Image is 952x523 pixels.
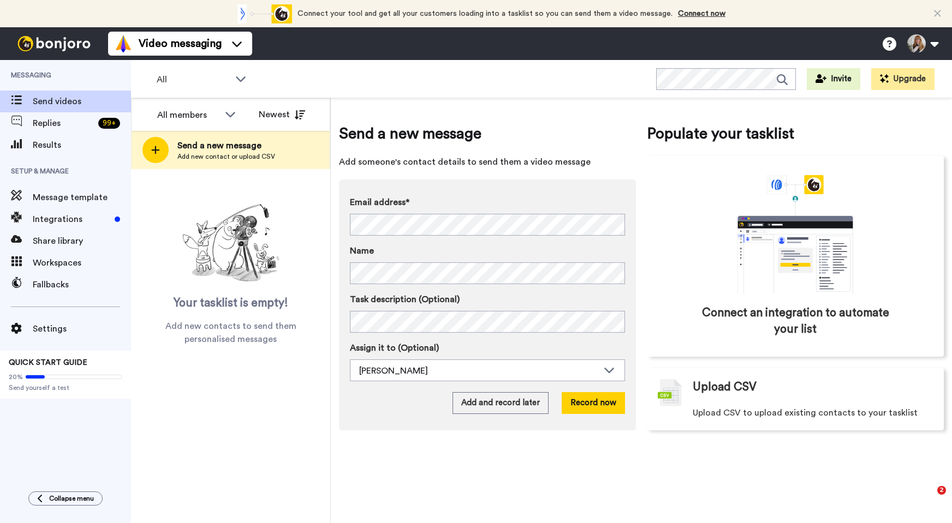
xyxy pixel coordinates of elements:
[453,392,549,414] button: Add and record later
[33,117,94,130] span: Replies
[915,486,941,512] iframe: Intercom live chat
[49,494,94,503] span: Collapse menu
[28,491,103,506] button: Collapse menu
[177,139,275,152] span: Send a new message
[232,4,292,23] div: animation
[33,191,131,204] span: Message template
[562,392,625,414] button: Record now
[693,379,757,395] span: Upload CSV
[98,118,120,129] div: 99 +
[693,406,918,419] span: Upload CSV to upload existing contacts to your tasklist
[115,35,132,52] img: vm-color.svg
[350,341,625,354] label: Assign it to (Optional)
[339,123,636,145] span: Send a new message
[350,196,625,209] label: Email address*
[9,383,122,392] span: Send yourself a test
[33,139,131,152] span: Results
[693,305,897,338] span: Connect an integration to automate your list
[251,104,313,125] button: Newest
[658,379,682,406] img: csv-grey.png
[359,364,598,377] div: [PERSON_NAME]
[157,73,230,86] span: All
[9,359,87,366] span: QUICK START GUIDE
[176,200,285,287] img: ready-set-action.png
[9,372,23,381] span: 20%
[807,68,860,90] button: Invite
[33,235,131,248] span: Share library
[713,175,877,294] div: animation
[871,68,935,90] button: Upgrade
[139,36,222,51] span: Video messaging
[174,295,288,311] span: Your tasklist is empty!
[647,123,944,145] span: Populate your tasklist
[678,10,725,17] a: Connect now
[937,486,946,495] span: 2
[33,256,131,269] span: Workspaces
[339,155,636,169] span: Add someone's contact details to send them a video message
[297,10,673,17] span: Connect your tool and get all your customers loading into a tasklist so you can send them a video...
[350,293,625,306] label: Task description (Optional)
[33,278,131,291] span: Fallbacks
[147,320,314,346] span: Add new contacts to send them personalised messages
[33,95,131,108] span: Send videos
[33,213,110,226] span: Integrations
[177,152,275,161] span: Add new contact or upload CSV
[13,36,95,51] img: bj-logo-header-white.svg
[350,244,374,257] span: Name
[33,322,131,335] span: Settings
[157,109,219,122] div: All members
